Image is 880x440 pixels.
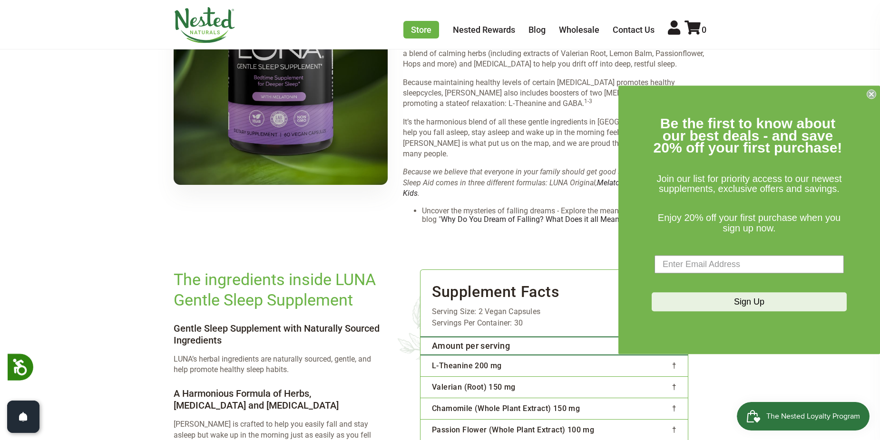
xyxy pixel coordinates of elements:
p: It’s the harmonious blend of all these gentle ingredients in [GEOGRAPHIC_DATA] that will help you... [403,117,706,160]
h2: The ingredients inside LUNA Gentle Sleep Supplement [174,269,382,310]
span: Because maintaining healthy levels of certain [MEDICAL_DATA] promotes healthy sleep [403,78,675,97]
span: 0 [702,25,706,35]
div: Serving Size: 2 Vegan Capsules [420,306,688,317]
sup: 1-3 [584,98,592,105]
span: Join our list for priority access to our newest supplements, exclusive offers and savings. [656,173,841,194]
h4: Gentle Sleep Supplement with Naturally Sourced Ingredients [174,323,382,346]
button: Sign Up [652,293,847,312]
td: † [609,398,688,420]
th: Amount per serving [420,337,609,355]
li: Uncover the mysteries of falling dreams - Explore the meanings behind them in our blog " " [422,207,706,224]
iframe: Button to open loyalty program pop-up [737,402,870,430]
span: of relaxation: L-Theanine and GABA. [462,99,584,108]
h4: A Harmonious Formula of Herbs, [MEDICAL_DATA] and [MEDICAL_DATA] [174,388,382,411]
p: cycles, [PERSON_NAME] also includes boosters of two [MEDICAL_DATA] known for promoting a state [403,77,706,109]
a: Contact Us [613,25,655,35]
button: Close dialog [867,89,876,99]
div: FLYOUT Form [618,86,880,354]
a: Why Do You Dream of Falling? What Does it all Mean? [441,215,623,224]
a: 0 [684,25,706,35]
a: Store [403,21,439,38]
span: Be the first to know about our best deals - and save 20% off your first purchase! [654,115,842,155]
em: Because we believe that everyone in your family should get good sleep, our LUNA Gentle Sleep Aid ... [403,167,696,198]
td: Chamomile (Whole Plant Extract) 150 mg [420,398,609,420]
span: Enjoy 20% off your first purchase when you sign up now. [658,212,841,233]
input: Enter Email Address [655,256,844,274]
p: LUNA’s herbal ingredients are naturally sourced, gentle, and help promote healthy sleep habits. [174,354,382,375]
td: Valerian (Root) 150 mg [420,377,609,398]
img: Nested Naturals [174,7,235,43]
td: † [609,355,688,377]
div: Page 6 [403,77,706,109]
a: Melatonin-free LUNA [597,178,665,187]
td: † [609,377,688,398]
a: Blog [528,25,546,35]
h3: Supplement Facts [420,270,688,306]
td: L-Theanine 200 mg [420,355,609,377]
th: % Daily Value [609,337,688,355]
button: Open [7,401,39,433]
a: Wholesale [559,25,599,35]
a: Nested Rewards [453,25,515,35]
div: Servings Per Container: 30 [420,317,688,329]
